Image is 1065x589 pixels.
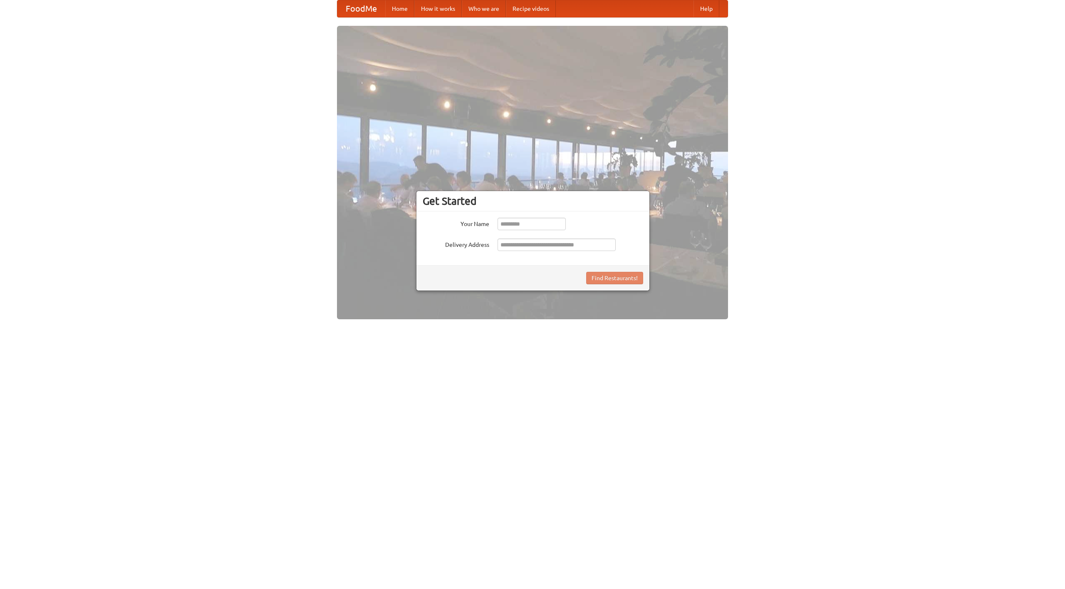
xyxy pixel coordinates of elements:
button: Find Restaurants! [586,272,643,284]
label: Delivery Address [423,239,489,249]
a: FoodMe [337,0,385,17]
a: Who we are [462,0,506,17]
a: Recipe videos [506,0,556,17]
a: Home [385,0,414,17]
label: Your Name [423,218,489,228]
a: Help [693,0,719,17]
h3: Get Started [423,195,643,207]
a: How it works [414,0,462,17]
